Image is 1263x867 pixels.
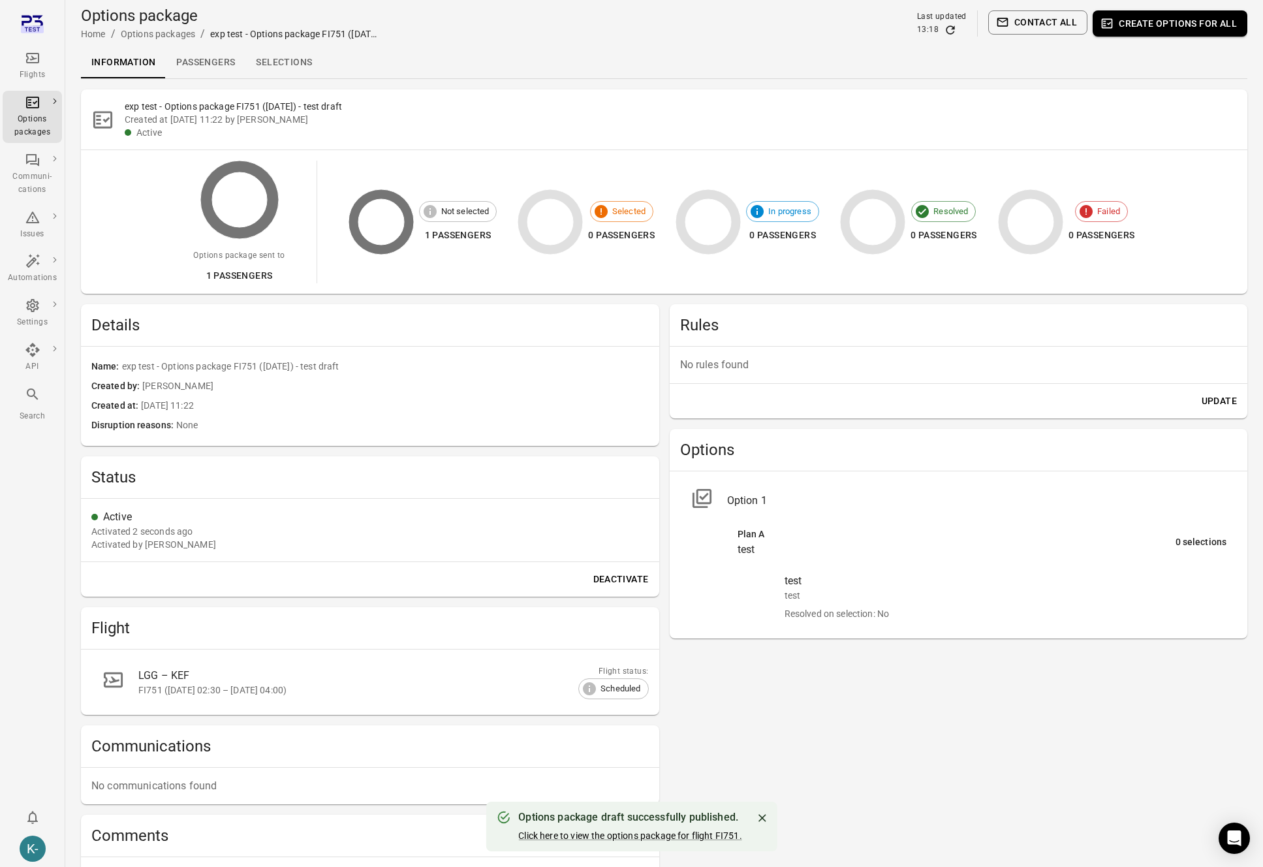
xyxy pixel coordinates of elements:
[3,148,62,200] a: Communi-cations
[727,493,1227,509] div: Option 1
[588,567,654,591] button: Deactivate
[3,206,62,245] a: Issues
[753,808,772,828] button: Close
[121,29,195,39] a: Options packages
[578,665,648,678] div: Flight status:
[122,360,649,374] span: exp test - Options package FI751 ([DATE]) - test draft
[81,26,380,42] nav: Breadcrumbs
[785,573,1227,589] div: test
[1196,389,1242,413] button: Update
[738,528,1176,542] div: Plan A
[8,113,57,139] div: Options packages
[91,538,216,551] div: Activated by [PERSON_NAME]
[3,383,62,426] button: Search
[125,113,1237,126] div: Created at [DATE] 11:22 by [PERSON_NAME]
[3,91,62,143] a: Options packages
[141,399,648,413] span: [DATE] 11:22
[761,205,819,218] span: In progress
[3,46,62,86] a: Flights
[14,830,51,867] button: Kristinn - avilabs
[81,5,380,26] h1: Options package
[917,24,939,37] div: 13:18
[176,418,649,433] span: None
[91,360,122,374] span: Name
[1176,535,1226,550] div: 0 selections
[81,47,1247,78] div: Local navigation
[605,205,653,218] span: Selected
[142,379,648,394] span: [PERSON_NAME]
[593,682,647,695] span: Scheduled
[1090,205,1127,218] span: Failed
[81,29,106,39] a: Home
[1093,10,1247,37] button: Create options for all
[111,26,116,42] li: /
[91,618,649,638] h2: Flight
[103,509,649,525] div: Active
[944,24,957,37] button: Refresh data
[91,467,649,488] h2: Status
[8,410,57,423] div: Search
[518,830,741,841] a: Click here to view the options package for flight FI751.
[8,170,57,197] div: Communi-cations
[138,684,617,697] div: FI751 ([DATE] 02:30 – [DATE] 04:00)
[193,249,285,262] div: Options package sent to
[3,294,62,333] a: Settings
[588,227,655,244] div: 0 passengers
[125,100,1237,113] h2: exp test - Options package FI751 ([DATE]) - test draft
[210,27,380,40] div: exp test - Options package FI751 ([DATE]) - test draft
[8,228,57,241] div: Issues
[91,825,628,846] h2: Comments
[193,268,285,284] div: 1 passengers
[785,607,1227,620] div: Resolved on selection: No
[245,47,322,78] a: Selections
[91,315,649,336] h2: Details
[738,542,1176,558] div: test
[8,316,57,329] div: Settings
[785,589,1227,602] div: test
[911,227,977,244] div: 0 passengers
[136,126,1237,139] div: Active
[1219,823,1250,854] div: Open Intercom Messenger
[91,525,193,538] div: 20 Aug 2025 13:17
[680,357,1238,373] p: No rules found
[3,338,62,377] a: API
[434,205,497,218] span: Not selected
[917,10,967,24] div: Last updated
[746,227,819,244] div: 0 passengers
[166,47,245,78] a: Passengers
[91,399,141,413] span: Created at
[1068,227,1135,244] div: 0 passengers
[200,26,205,42] li: /
[138,668,617,684] div: LGG – KEF
[518,810,741,825] div: Options package draft successfully published.
[8,360,57,373] div: API
[81,47,166,78] a: Information
[91,736,649,757] h2: Communications
[91,379,142,394] span: Created by
[91,418,176,433] span: Disruption reasons
[419,227,497,244] div: 1 passengers
[91,660,649,704] a: LGG – KEFFI751 ([DATE] 02:30 – [DATE] 04:00)
[680,439,1238,460] h2: Options
[926,205,975,218] span: Resolved
[20,836,46,862] div: K-
[3,249,62,289] a: Automations
[91,778,649,794] p: No communications found
[988,10,1087,35] button: Contact all
[8,69,57,82] div: Flights
[20,804,46,830] button: Notifications
[8,272,57,285] div: Automations
[680,315,1238,336] h2: Rules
